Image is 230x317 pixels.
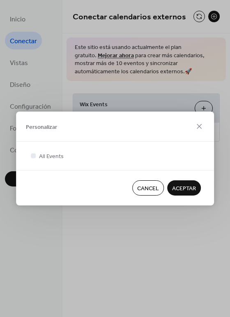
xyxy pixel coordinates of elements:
[132,180,164,196] button: Cancel
[172,184,196,193] span: ACEPTAR
[137,184,159,193] span: Cancel
[26,123,57,131] span: Personalizar
[167,180,201,196] button: ACEPTAR
[39,152,64,161] span: All Events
